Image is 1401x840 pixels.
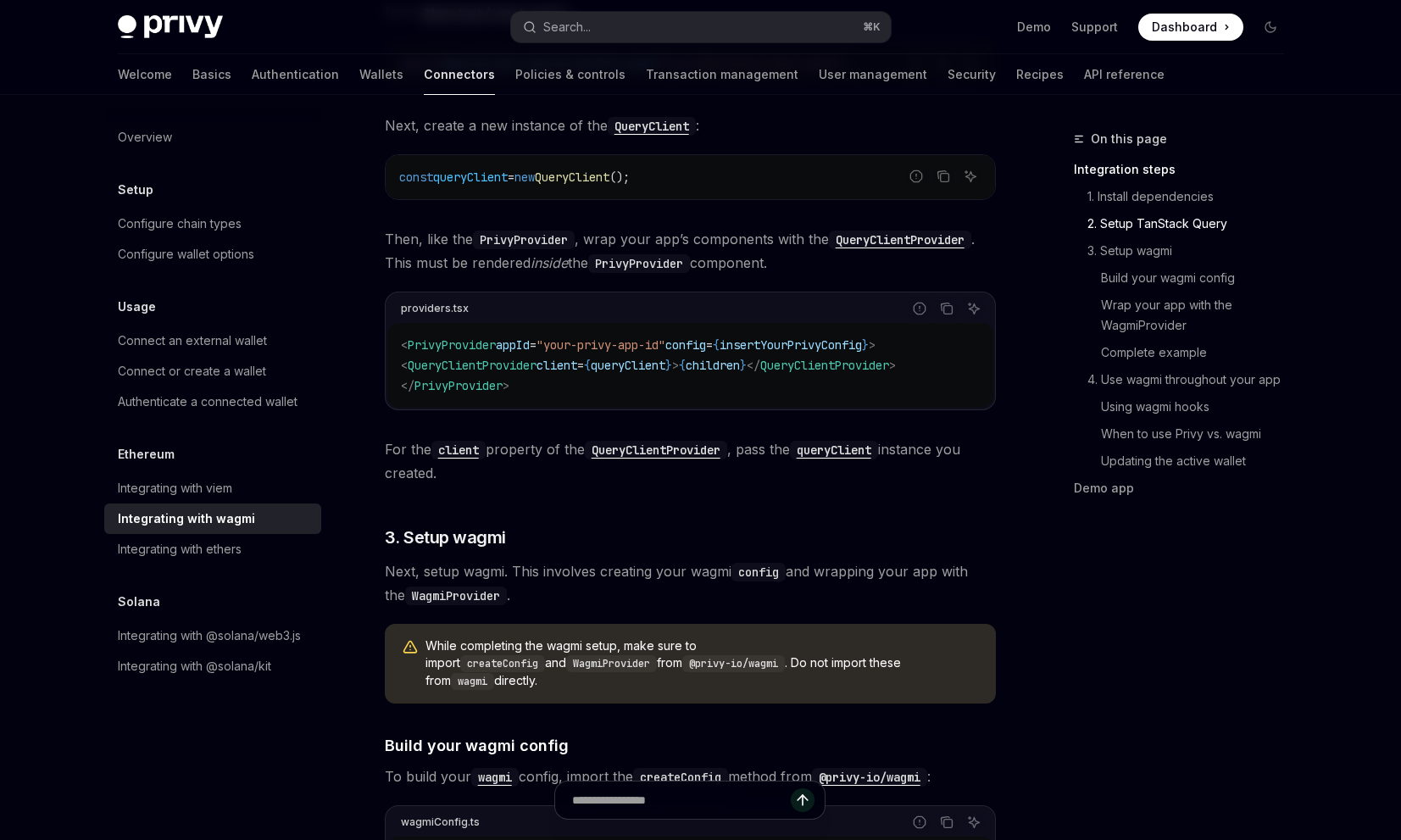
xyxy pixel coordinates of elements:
a: Connect or create a wallet [104,356,321,387]
code: client [431,441,486,459]
input: Ask a question... [572,782,791,819]
a: 2. Setup TanStack Query [1074,210,1298,237]
div: Integrating with ethers [118,539,242,559]
div: Search... [543,17,591,37]
code: PrivyProvider [588,254,690,273]
span: "your-privy-app-id" [536,337,665,353]
span: = [530,337,536,353]
code: QueryClientProvider [585,441,727,459]
a: 4. Use wagmi throughout your app [1074,366,1298,393]
span: > [672,358,679,373]
a: Basics [192,54,231,95]
a: Demo app [1074,475,1298,502]
a: QueryClientProvider [829,231,971,248]
button: Open search [511,12,891,42]
span: </ [401,378,414,393]
a: Overview [104,122,321,153]
button: Send message [791,788,814,812]
a: wagmi [471,768,519,785]
div: Overview [118,127,172,147]
span: ⌘ K [863,20,881,34]
a: Support [1071,19,1118,36]
a: QueryClient [608,117,696,134]
div: Connect an external wallet [118,331,267,351]
span: Next, setup wagmi. This involves creating your wagmi and wrapping your app with the . [385,559,996,607]
span: } [740,358,747,373]
button: Toggle dark mode [1257,14,1284,41]
svg: Warning [402,639,419,656]
a: Updating the active wallet [1074,448,1298,475]
button: Copy the contents from the code block [932,165,954,187]
span: > [503,378,509,393]
span: children [686,358,740,373]
code: WagmiProvider [566,655,657,672]
code: config [731,563,786,581]
span: } [665,358,672,373]
button: Report incorrect code [905,165,927,187]
span: Build your wagmi config [385,734,569,757]
a: Complete example [1074,339,1298,366]
div: Configure wallet options [118,244,254,264]
span: < [401,358,408,373]
div: Integrating with viem [118,478,232,498]
a: Integrating with wagmi [104,503,321,534]
a: Demo [1017,19,1051,36]
span: insertYourPrivyConfig [720,337,862,353]
span: To build your config, import the method from : [385,765,996,788]
span: = [577,358,584,373]
a: Connectors [424,54,495,95]
code: createConfig [460,655,545,672]
a: Security [948,54,996,95]
button: Ask AI [963,298,985,320]
a: Policies & controls [515,54,625,95]
code: QueryClientProvider [829,231,971,249]
a: Integrating with @solana/kit [104,651,321,681]
span: const [399,170,433,185]
a: Connect an external wallet [104,325,321,356]
div: Connect or create a wallet [118,361,266,381]
span: { [584,358,591,373]
span: queryClient [591,358,665,373]
span: QueryClient [535,170,609,185]
span: Next, create a new instance of the : [385,114,996,137]
a: Configure wallet options [104,239,321,270]
a: Wallets [359,54,403,95]
span: Then, like the , wrap your app’s components with the . This must be rendered the component. [385,227,996,275]
h5: Solana [118,592,160,612]
code: createConfig [633,768,728,787]
code: @privy-io/wagmi [812,768,927,787]
span: QueryClientProvider [760,358,889,373]
button: Copy the contents from the code block [936,298,958,320]
a: Authentication [252,54,339,95]
span: (); [609,170,630,185]
div: Authenticate a connected wallet [118,392,297,412]
a: Dashboard [1138,14,1243,41]
a: client [431,441,486,458]
a: Wrap your app with the WagmiProvider [1074,292,1298,339]
a: Integrating with ethers [104,534,321,565]
a: Configure chain types [104,209,321,239]
a: 3. Setup wagmi [1074,237,1298,264]
span: For the property of the , pass the instance you created. [385,437,996,485]
a: Welcome [118,54,172,95]
span: queryClient [433,170,508,185]
a: Recipes [1016,54,1064,95]
a: Integrating with @solana/web3.js [104,620,321,651]
span: = [508,170,514,185]
code: wagmi [471,768,519,787]
button: Report incorrect code [909,298,931,320]
span: PrivyProvider [408,337,496,353]
span: appId [496,337,530,353]
span: client [536,358,577,373]
span: { [679,358,686,373]
span: PrivyProvider [414,378,503,393]
a: Using wagmi hooks [1074,393,1298,420]
span: new [514,170,535,185]
h5: Setup [118,180,153,200]
a: User management [819,54,927,95]
span: While completing the wagmi setup, make sure to import and from . Do not import these from directly. [425,637,979,690]
div: Configure chain types [118,214,242,234]
span: > [889,358,896,373]
span: QueryClientProvider [408,358,536,373]
a: Integrating with viem [104,473,321,503]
